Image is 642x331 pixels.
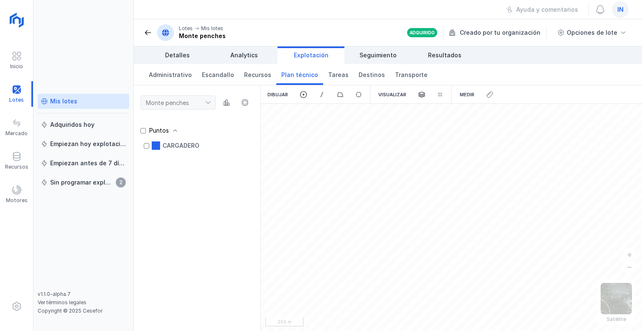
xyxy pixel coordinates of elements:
span: Transporte [395,71,428,79]
a: Escandallo [197,64,239,85]
a: Adquiridos hoy [38,117,129,132]
a: Analytics [211,46,278,64]
a: Seguimiento [344,46,411,64]
span: Resultados [428,51,461,59]
a: Destinos [354,64,390,85]
a: Administrativo [144,64,197,85]
span: Analytics [230,51,258,59]
div: v1.1.0-alpha.7 [38,291,129,298]
div: Mis lotes [50,97,77,105]
img: logoRight.svg [6,10,27,31]
div: Puntos [149,126,178,135]
span: Escandallo [202,71,234,79]
a: Detalles [144,46,211,64]
div: Lotes [179,25,193,32]
div: Inicio [10,63,23,70]
div: Empiezan antes de 7 días [50,159,126,167]
div: Visualizar [372,85,413,104]
div: Creado por tu organización [449,26,548,39]
a: Mis lotes [38,94,129,109]
div: Monte penches [179,32,226,40]
div: Copyright © 2025 Cesefor [38,308,129,314]
a: Plan técnico [276,64,323,85]
a: Ver términos legales [38,299,87,305]
div: Adquirido [410,30,435,36]
div: Adquiridos hoy [50,121,94,129]
a: Empiezan hoy explotación [38,136,129,151]
button: Ayuda y comentarios [501,3,583,17]
div: Sin programar explotación [50,178,113,187]
a: Resultados [411,46,478,64]
span: in [617,5,624,14]
span: Recursos [244,71,271,79]
span: Detalles [165,51,190,59]
a: Tareas [323,64,354,85]
div: Mis lotes [201,25,223,32]
a: Empiezan antes de 7 días [38,156,129,171]
span: Explotación [294,51,329,59]
span: Tareas [328,71,349,79]
a: Recursos [239,64,276,85]
span: Administrativo [149,71,192,79]
span: 2 [116,177,126,187]
div: Medir [453,85,481,104]
div: CARGADERO [163,141,199,150]
span: Plan técnico [281,71,318,79]
a: Transporte [390,64,433,85]
div: Empiezan hoy explotación [50,140,126,148]
div: Dibujar [261,85,295,104]
span: Seguimiento [359,51,397,59]
div: Recursos [5,164,28,170]
a: Sin programar explotación2 [38,175,129,190]
span: Destinos [359,71,385,79]
div: Mercado [5,130,28,137]
div: Motores [6,197,28,204]
div: Opciones de lote [567,28,617,37]
div: Ayuda y comentarios [516,5,578,14]
a: Explotación [278,46,344,64]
